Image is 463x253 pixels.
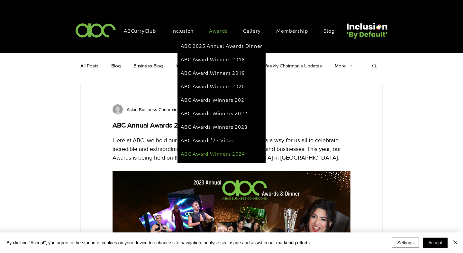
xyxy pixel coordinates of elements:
div: Search [371,63,377,68]
a: ABC Award Winners 2020 [181,80,262,92]
nav: Site [121,24,344,37]
a: ABCurryClub [121,24,166,37]
a: ABC Award Winners 2024 [181,147,262,160]
a: All Posts [80,62,98,69]
span: ABC Award Winners 2020 [181,83,245,90]
a: Weekly Chairman's Updates [263,62,322,69]
a: ABC Awards Winners 2021 [181,93,262,106]
span: ABC 2025 Annual Awards Dinner [181,42,262,49]
span: ABC Awards'23 Video [181,136,235,144]
button: Accept [423,238,448,248]
a: ABC Awards'23 Video [181,134,262,146]
span: ABC Award Winners 2019 [181,69,245,76]
img: Untitled design (22).png [344,17,389,39]
a: Blog [320,24,344,37]
a: ABC Award Winners 2018 [181,53,262,65]
div: Inclusion [168,24,203,37]
span: Membership [276,27,308,34]
span: at the [GEOGRAPHIC_DATA] in [GEOGRAPHIC_DATA]. [200,154,339,161]
span: Inclusion [171,27,194,34]
a: ABC 2025 Annual Awards Dinner [181,39,262,52]
a: ABC Awards Winners 2023 [181,120,262,133]
span: ABC Awards Winners 2021 [181,96,247,103]
span: Gallery [243,27,261,34]
button: Close [451,238,459,248]
img: ABC-Logo-Blank-Background-01-01-2.png [74,21,118,39]
span: Blog [323,27,335,34]
span: ABC Awards Winners 2022 [181,109,247,117]
a: Individual Blog [176,62,205,69]
span: By clicking “Accept”, you agree to the storing of cookies on your device to enhance site navigati... [6,240,311,246]
a: Gallery [240,24,271,37]
span: Here at ABC, we hold our Annual Awards, this special event is a way for us all to celebrate incre... [113,137,343,161]
button: More [335,62,353,69]
a: ABC Award Winners 2019 [181,66,262,79]
a: Business Blog [133,62,163,69]
img: Close [451,239,459,246]
span: ABCurryClub [124,27,156,34]
a: Blog [111,62,121,69]
nav: Blog [80,53,365,78]
span: ABC Awards Winners 2023 [181,123,247,130]
div: Awards [177,36,266,163]
span: ABC Award Winners 2024 [181,150,245,157]
div: Awards [206,24,237,37]
a: Membership [273,24,317,37]
h1: ABC Annual Awards 2023 - Nominate Now! [113,120,350,130]
button: Settings [392,238,419,248]
a: ABC Awards Winners 2022 [181,107,262,119]
span: ABC Award Winners 2018 [181,56,245,63]
span: Awards [209,27,227,34]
